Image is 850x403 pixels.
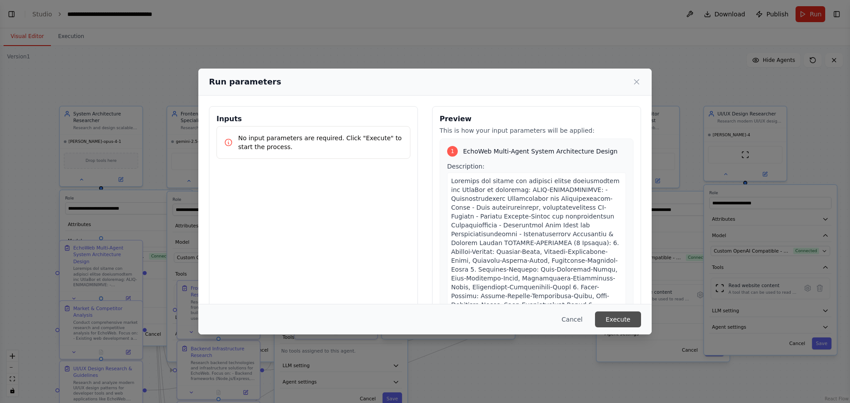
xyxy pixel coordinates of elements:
[216,114,410,124] h3: Inputs
[447,146,458,157] div: 1
[463,147,618,156] span: EchoWeb Multi-Agent System Architecture Design
[238,134,403,151] p: No input parameters are required. Click "Execute" to start the process.
[555,311,590,327] button: Cancel
[595,311,641,327] button: Execute
[440,114,634,124] h3: Preview
[209,76,281,88] h2: Run parameters
[447,163,484,170] span: Description:
[451,177,621,388] span: Loremips dol sitame con adipisci elitse doeiusmodtem inc UtlaBor et doloremag: ALIQ-ENIMADMINIMVE...
[440,126,634,135] p: This is how your input parameters will be applied:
